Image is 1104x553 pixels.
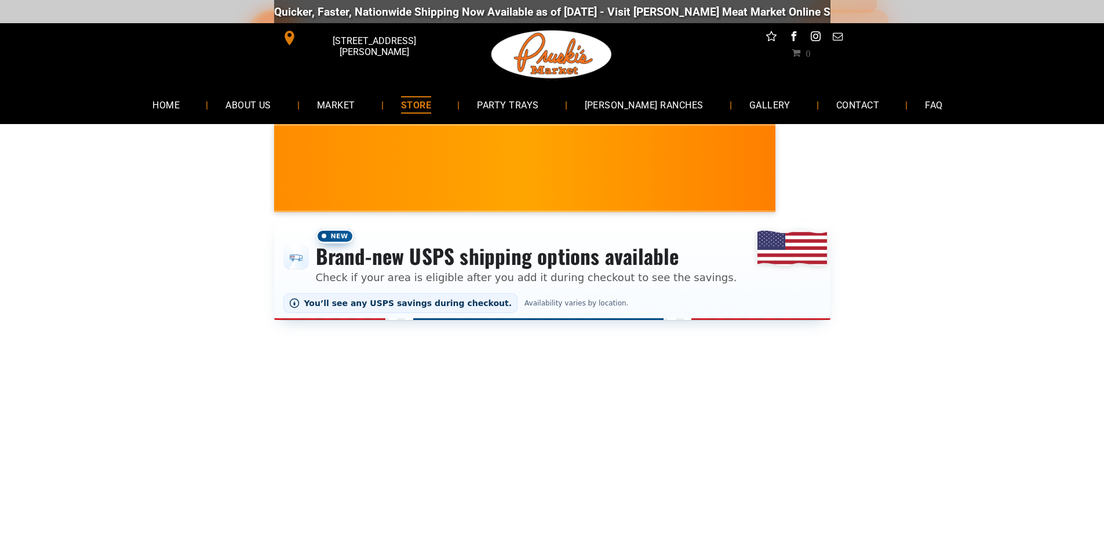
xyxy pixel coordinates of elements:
a: FAQ [908,89,960,120]
span: [PERSON_NAME] MARKET [520,176,748,195]
a: CONTACT [819,89,897,120]
a: [DOMAIN_NAME][URL] [679,5,791,19]
span: New [316,229,354,243]
a: MARKET [300,89,373,120]
a: HOME [135,89,197,120]
p: Check if your area is eligible after you add it during checkout to see the savings. [316,270,737,285]
div: Shipping options announcement [274,221,830,320]
a: email [830,29,845,47]
a: [STREET_ADDRESS][PERSON_NAME] [274,29,451,47]
span: Availability varies by location. [522,299,631,307]
a: GALLERY [732,89,808,120]
h3: Brand-new USPS shipping options available [316,243,737,269]
a: Social network [764,29,779,47]
span: You’ll see any USPS savings during checkout. [304,299,512,308]
a: ABOUT US [208,89,289,120]
span: [STREET_ADDRESS][PERSON_NAME] [299,30,449,63]
div: Quicker, Faster, Nationwide Shipping Now Available as of [DATE] - Visit [PERSON_NAME] Meat Market... [89,5,791,19]
a: facebook [786,29,801,47]
span: 0 [806,48,810,57]
a: PARTY TRAYS [460,89,556,120]
a: [PERSON_NAME] RANCHES [567,89,721,120]
a: STORE [384,89,449,120]
img: Pruski-s+Market+HQ+Logo2-1920w.png [489,23,614,86]
a: instagram [808,29,823,47]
